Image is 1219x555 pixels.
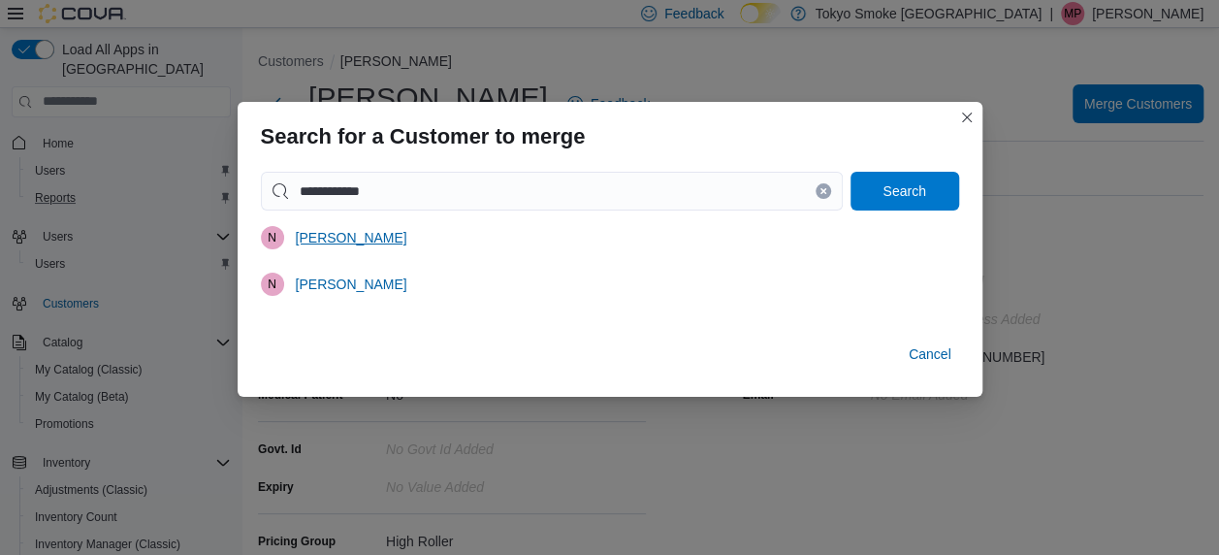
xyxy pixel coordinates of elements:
div: Nora [261,273,284,296]
button: Cancel [901,335,959,374]
span: N [268,226,276,249]
button: [PERSON_NAME] [288,218,415,257]
span: [PERSON_NAME] [296,275,407,294]
button: Search [850,172,959,211]
div: Nora [261,226,284,249]
button: [PERSON_NAME] [288,265,415,304]
span: N [268,273,276,296]
span: Cancel [909,344,951,364]
button: Closes this modal window [955,106,978,129]
span: Search [882,181,925,201]
h3: Search for a Customer to merge [261,125,586,148]
span: [PERSON_NAME] [296,228,407,247]
button: Clear input [816,183,831,199]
